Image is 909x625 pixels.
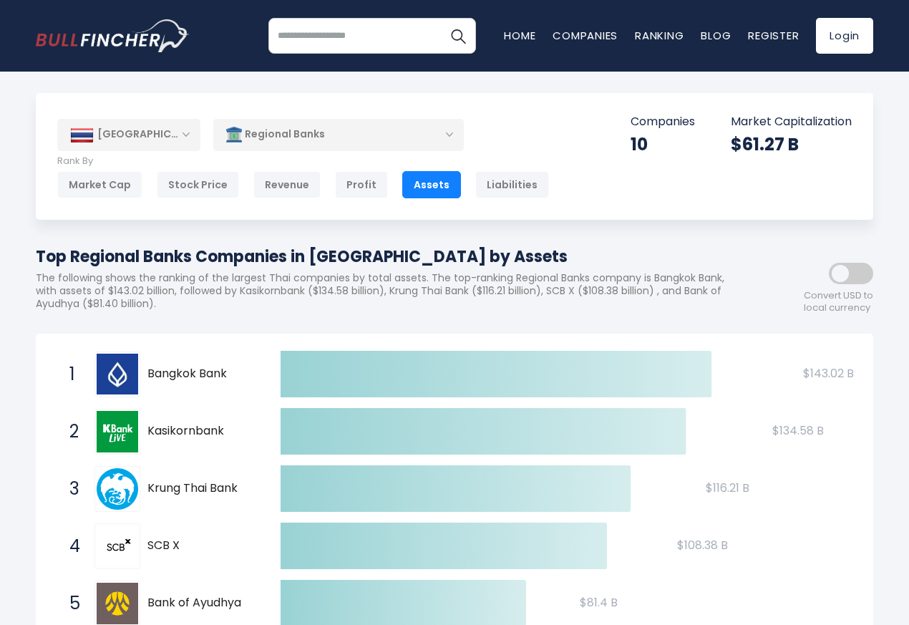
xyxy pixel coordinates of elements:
p: Rank By [57,155,549,168]
div: [GEOGRAPHIC_DATA] [57,119,200,150]
span: Bangkok Bank [147,367,256,382]
a: Home [504,28,535,43]
a: Go to homepage [36,19,190,52]
img: Krung Thai Bank [97,468,138,510]
div: Assets [402,171,461,198]
img: bullfincher logo [36,19,190,52]
text: $116.21 B [706,480,749,496]
p: Companies [631,115,695,130]
img: Bank of Ayudhya [97,583,138,624]
span: 3 [62,477,77,501]
button: Search [440,18,476,54]
div: Liabilities [475,171,549,198]
a: Ranking [635,28,684,43]
p: The following shows the ranking of the largest Thai companies by total assets. The top-ranking Re... [36,271,744,311]
div: $61.27 B [731,133,852,155]
span: Krung Thai Bank [147,481,256,496]
div: Stock Price [157,171,239,198]
text: $81.4 B [580,594,618,611]
div: Regional Banks [213,118,464,151]
div: Market Cap [57,171,142,198]
div: Profit [335,171,388,198]
span: Bank of Ayudhya [147,596,256,611]
span: 4 [62,534,77,558]
img: Bangkok Bank [97,354,138,395]
img: SCB X [97,525,138,567]
text: $134.58 B [772,422,824,439]
span: 5 [62,591,77,616]
a: Login [816,18,873,54]
a: Register [748,28,799,43]
div: Revenue [253,171,321,198]
span: 1 [62,362,77,387]
text: $108.38 B [677,537,728,553]
span: SCB X [147,538,256,553]
div: 10 [631,133,695,155]
p: Market Capitalization [731,115,852,130]
a: Blog [701,28,731,43]
h1: Top Regional Banks Companies in [GEOGRAPHIC_DATA] by Assets [36,245,744,268]
span: Convert USD to local currency [804,290,873,314]
span: Kasikornbank [147,424,256,439]
a: Companies [553,28,618,43]
img: Kasikornbank [97,411,138,452]
span: 2 [62,420,77,444]
text: $143.02 B [803,365,854,382]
